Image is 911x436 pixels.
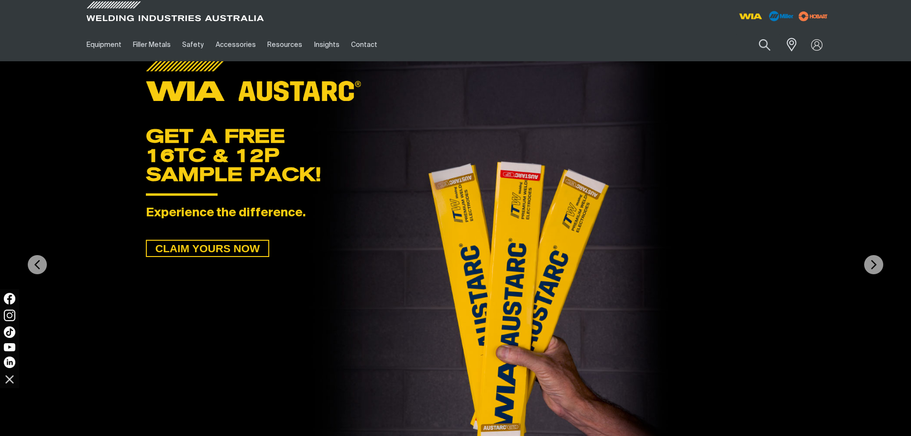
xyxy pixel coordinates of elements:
a: Safety [176,28,209,61]
img: hide socials [1,371,18,387]
img: NextArrow [864,255,883,274]
img: miller [796,9,831,23]
a: Equipment [81,28,127,61]
div: Experience the difference. [146,206,765,221]
a: Resources [262,28,308,61]
a: Filler Metals [127,28,176,61]
button: Search products [748,34,781,56]
input: Product name or item number... [736,34,780,56]
a: Insights [308,28,345,61]
a: Contact [345,28,383,61]
img: Instagram [4,310,15,321]
a: CLAIM YOURS NOW [146,240,269,257]
img: TikTok [4,326,15,338]
a: Accessories [210,28,262,61]
img: YouTube [4,343,15,351]
nav: Main [81,28,643,61]
img: PrevArrow [28,255,47,274]
div: GET A FREE 16TC & 12P SAMPLE PACK! [146,126,765,184]
img: Facebook [4,293,15,304]
span: CLAIM YOURS NOW [147,240,268,257]
img: LinkedIn [4,357,15,368]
